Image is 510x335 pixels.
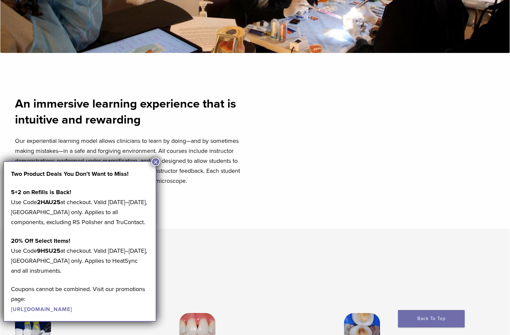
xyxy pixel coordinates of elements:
[15,97,236,127] strong: An immersive learning experience that is intuitive and rewarding
[11,170,129,177] strong: Two Product Deals You Don’t Want to Miss!
[11,236,149,276] p: Use Code at checkout. Valid [DATE]–[DATE], [GEOGRAPHIC_DATA] only. Applies to HeatSync and all in...
[11,237,70,244] strong: 20% Off Select Items!
[259,75,495,207] iframe: Bioclear Matrix | Welcome to the Bioclear Learning Center
[11,284,149,314] p: Coupons cannot be combined. Visit our promotions page:
[398,310,465,327] a: Back To Top
[11,188,71,196] strong: 5+2 on Refills is Back!
[37,198,60,206] strong: 2HAU25
[11,187,149,227] p: Use Code at checkout. Valid [DATE]–[DATE], [GEOGRAPHIC_DATA] only. Applies to all components, exc...
[37,247,60,254] strong: 9HSU25
[15,136,251,186] p: Our experiential learning model allows clinicians to learn by doing—and by sometimes making mista...
[11,306,72,313] a: [URL][DOMAIN_NAME]
[151,158,160,166] button: Close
